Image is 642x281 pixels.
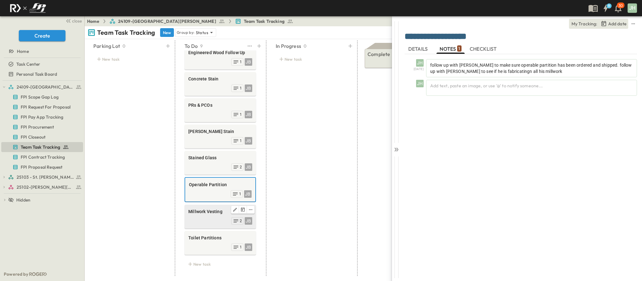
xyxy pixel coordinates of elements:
div: test [1,172,83,182]
div: JB [245,217,252,225]
div: JB [245,163,252,171]
span: 1 [240,59,242,64]
span: 1 [239,192,241,197]
span: Hidden [16,197,30,203]
button: sidedrawer-menu [629,20,637,28]
button: test [246,42,253,50]
span: Engineered Wood Follow Up [188,49,252,56]
span: 1 [240,138,242,143]
span: 1 [240,245,242,250]
p: Parking Lot [93,42,120,50]
div: test [1,142,83,152]
span: 24109-St. Teresa of Calcutta Parish Hall [17,84,74,90]
span: [DATE] [414,67,424,72]
span: FPI Proposal Request [21,164,62,170]
span: NOTES [440,46,461,52]
div: JB [245,58,252,66]
span: FPI Request For Proposal [21,104,70,110]
p: In Progress [276,42,301,50]
p: Status [196,29,208,36]
div: Add text, paste an image, or use '@' to notify someone... [426,80,637,96]
p: 0 [123,43,125,49]
span: 1 [240,112,242,117]
span: FPI Contract Tracking [21,154,65,160]
span: CHECKLIST [470,46,498,52]
div: test [1,69,83,79]
span: [PERSON_NAME] Stain [188,128,252,135]
div: New task [276,55,347,64]
div: JH [416,80,424,87]
div: New task [185,260,256,268]
a: Home [87,18,99,24]
button: New [160,28,174,37]
h6: 9 [608,3,610,8]
span: Millwork Vesting [188,208,252,215]
span: FPI Closeout [21,134,45,140]
p: 1 [458,45,460,52]
p: To Do [185,42,198,50]
span: Concrete Stain [188,76,252,82]
span: Operable Partition [189,181,252,188]
div: JH [628,3,637,13]
span: Personal Task Board [16,71,57,77]
div: test [1,162,83,172]
span: Home [17,48,29,54]
span: 1 [240,86,242,91]
div: JB [245,137,252,145]
span: PRs & PCOs [188,102,252,108]
button: Create [19,30,65,41]
button: edit [247,206,254,213]
span: FPI Scope Gap Log [21,94,59,100]
p: 9 [200,43,203,49]
span: FPI Pay App Tracking [21,114,63,120]
span: 2 [240,218,242,223]
div: New task [93,55,165,64]
button: Tracking Date Menu [600,20,627,28]
span: close [72,18,82,24]
p: Add date [608,21,626,27]
div: JB [245,111,252,118]
span: Team Task Tracking [244,18,284,24]
button: Tracking Date Menu [239,206,247,213]
div: test [1,132,83,142]
div: test [1,92,83,102]
span: 2 [240,165,242,170]
p: 0 [304,43,306,49]
span: FPI Procurement [21,124,54,130]
p: My Tracking: [572,21,598,27]
span: Team Task Tracking [21,144,60,150]
div: test [1,122,83,132]
div: JB [245,243,252,251]
span: Stained Glass [188,155,252,161]
img: c8d7d1ed905e502e8f77bf7063faec64e13b34fdb1f2bdd94b0e311fc34f8000.png [8,2,48,15]
div: test [1,182,83,192]
span: follow up with [PERSON_NAME] to make sure operable partition has been ordered and shipped. follow... [430,63,632,74]
div: JB [245,84,252,92]
p: 30 [619,3,623,8]
span: Task Center [16,61,40,67]
span: 25103 - St. [PERSON_NAME] Phase 2 [17,174,74,180]
span: 25102-Christ The Redeemer Anglican Church [17,184,74,190]
div: test [1,82,83,92]
nav: breadcrumbs [87,18,297,24]
p: Group by: [177,29,195,36]
div: test [1,112,83,122]
div: JH [416,59,424,67]
div: test [1,102,83,112]
span: 24109-[GEOGRAPHIC_DATA][PERSON_NAME] [118,18,216,24]
p: Team Task Tracking [97,28,155,37]
span: DETAILS [408,46,429,52]
span: Toilet Partitions [188,235,252,241]
div: test [1,152,83,162]
button: Edit [231,206,239,213]
div: JB [244,190,252,198]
